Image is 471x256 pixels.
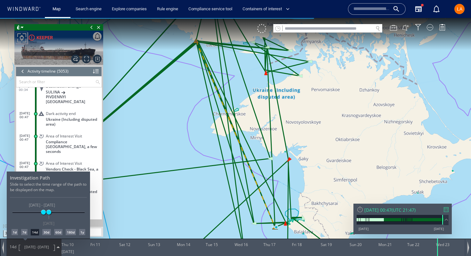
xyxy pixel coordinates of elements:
[453,3,466,15] button: LA
[47,4,68,15] button: Map
[243,5,290,13] span: Containers of interest
[240,4,295,15] button: Containers of interest
[109,4,149,15] a: Explore companies
[54,211,62,217] div: 60d
[433,5,440,13] div: Notification center
[42,211,51,217] div: 30d
[444,227,466,251] iframe: Chat
[186,4,235,15] a: Compliance service tool
[154,4,181,15] a: Rule engine
[12,211,18,217] div: 1d
[50,4,65,15] a: Map
[79,211,85,217] div: 1y
[21,211,28,217] div: 7d
[457,6,462,12] span: LA
[73,4,104,15] a: Search engine
[10,163,87,180] p: Slide to select the time range of the path to be displayed on the map.
[66,211,76,217] div: 180d
[31,211,39,217] div: 14d
[28,184,56,190] span: [DATE] - [DATE]
[10,157,87,163] h4: Investigation Path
